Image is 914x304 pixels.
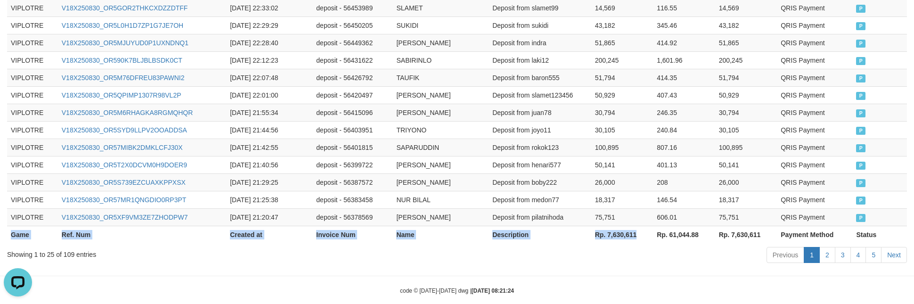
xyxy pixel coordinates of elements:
[226,34,312,51] td: [DATE] 22:28:40
[777,226,852,243] th: Payment Method
[715,34,777,51] td: 51,865
[856,74,865,82] span: PAID
[62,39,188,47] a: V18X250830_OR5MJUYUD0P1UXNDNQ1
[591,104,653,121] td: 30,794
[856,92,865,100] span: PAID
[226,16,312,34] td: [DATE] 22:29:29
[7,51,58,69] td: VIPLOTRE
[777,208,852,226] td: QRIS Payment
[58,226,226,243] th: Ref. Num
[7,246,374,259] div: Showing 1 to 25 of 109 entries
[312,51,392,69] td: deposit - 56431622
[392,51,489,69] td: SABIRINLO
[226,226,312,243] th: Created at
[489,121,591,139] td: Deposit from joyo11
[489,226,591,243] th: Description
[7,86,58,104] td: VIPLOTRE
[7,208,58,226] td: VIPLOTRE
[7,121,58,139] td: VIPLOTRE
[312,34,392,51] td: deposit - 56449362
[856,127,865,135] span: PAID
[856,109,865,117] span: PAID
[62,57,182,64] a: V18X250830_OR590K7BLJBLBSDK0CT
[312,121,392,139] td: deposit - 56403951
[850,247,866,263] a: 4
[400,288,514,294] small: code © [DATE]-[DATE] dwg |
[7,104,58,121] td: VIPLOTRE
[777,16,852,34] td: QRIS Payment
[777,121,852,139] td: QRIS Payment
[226,191,312,208] td: [DATE] 21:25:38
[7,173,58,191] td: VIPLOTRE
[865,247,881,263] a: 5
[226,104,312,121] td: [DATE] 21:55:34
[835,247,851,263] a: 3
[591,16,653,34] td: 43,182
[62,126,187,134] a: V18X250830_OR5SYD9LLPV2OOADDSA
[591,208,653,226] td: 75,751
[7,139,58,156] td: VIPLOTRE
[392,226,489,243] th: Name
[856,162,865,170] span: PAID
[62,74,185,82] a: V18X250830_OR5M76DFREU83PAWNI2
[715,104,777,121] td: 30,794
[226,208,312,226] td: [DATE] 21:20:47
[472,288,514,294] strong: [DATE] 08:21:24
[312,86,392,104] td: deposit - 56420497
[226,139,312,156] td: [DATE] 21:42:55
[653,16,715,34] td: 345.46
[856,197,865,205] span: PAID
[653,208,715,226] td: 606.01
[653,121,715,139] td: 240.84
[777,34,852,51] td: QRIS Payment
[591,156,653,173] td: 50,141
[715,69,777,86] td: 51,794
[819,247,835,263] a: 2
[489,208,591,226] td: Deposit from pilatnihoda
[226,121,312,139] td: [DATE] 21:44:56
[7,156,58,173] td: VIPLOTRE
[312,208,392,226] td: deposit - 56378569
[62,109,193,116] a: V18X250830_OR5M6RHAGKA8RGMQHQR
[62,4,188,12] a: V18X250830_OR5GOR2THKCXDZZDTFF
[62,214,188,221] a: V18X250830_OR5XF9VM3ZE7ZHODPW7
[715,156,777,173] td: 50,141
[653,191,715,208] td: 146.54
[591,121,653,139] td: 30,105
[312,104,392,121] td: deposit - 56415096
[489,69,591,86] td: Deposit from baron555
[312,156,392,173] td: deposit - 56399722
[489,156,591,173] td: Deposit from henari577
[804,247,820,263] a: 1
[62,22,183,29] a: V18X250830_OR5L0H1D7ZP1G7JE7OH
[62,91,181,99] a: V18X250830_OR5QPIMP1307R98VL2P
[489,86,591,104] td: Deposit from slamet123456
[653,104,715,121] td: 246.35
[392,173,489,191] td: [PERSON_NAME]
[7,226,58,243] th: Game
[856,214,865,222] span: PAID
[392,86,489,104] td: [PERSON_NAME]
[591,86,653,104] td: 50,929
[715,173,777,191] td: 26,000
[62,161,187,169] a: V18X250830_OR5T2X0DCVM0H9DOER9
[392,16,489,34] td: SUKIDI
[489,16,591,34] td: Deposit from sukidi
[715,191,777,208] td: 18,317
[4,4,32,32] button: Open LiveChat chat widget
[777,69,852,86] td: QRIS Payment
[653,139,715,156] td: 807.16
[591,34,653,51] td: 51,865
[777,173,852,191] td: QRIS Payment
[489,173,591,191] td: Deposit from boby222
[777,139,852,156] td: QRIS Payment
[715,51,777,69] td: 200,245
[856,22,865,30] span: PAID
[715,86,777,104] td: 50,929
[591,191,653,208] td: 18,317
[489,139,591,156] td: Deposit from rokok123
[856,144,865,152] span: PAID
[312,226,392,243] th: Invoice Num
[7,16,58,34] td: VIPLOTRE
[777,104,852,121] td: QRIS Payment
